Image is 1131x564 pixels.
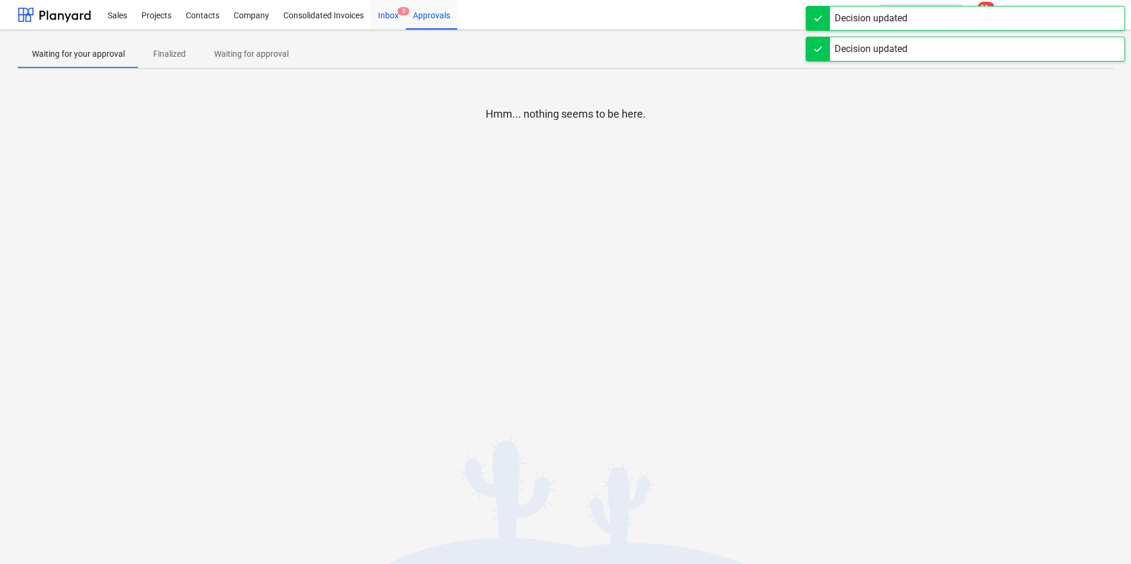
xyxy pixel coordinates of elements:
[486,107,646,121] p: Hmm... nothing seems to be here.
[398,7,409,15] span: 3
[214,48,289,60] p: Waiting for approval
[835,11,907,25] div: Decision updated
[32,48,125,60] p: Waiting for your approval
[835,42,907,56] div: Decision updated
[153,48,186,60] p: Finalized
